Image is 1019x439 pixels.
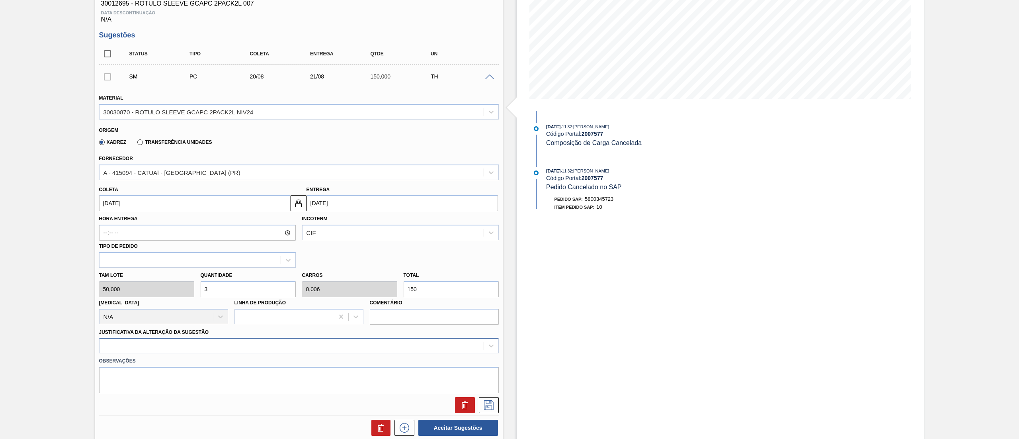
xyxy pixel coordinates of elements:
div: 21/08/2025 [308,73,377,80]
span: - 11:32 [561,125,572,129]
div: UN [429,51,498,57]
strong: 2007577 [582,131,603,137]
img: atual [534,126,539,131]
label: Transferência Unidades [137,139,212,145]
div: A - 415094 - CATUAÍ - [GEOGRAPHIC_DATA] (PR) [103,169,240,176]
img: atual [534,171,539,175]
h3: Sugestões [99,31,499,39]
label: Xadrez [99,139,127,145]
label: Total [404,272,419,278]
div: Código Portal: [546,131,735,137]
label: Tam lote [99,270,194,281]
div: Excluir Sugestão [451,397,475,413]
div: Aceitar Sugestões [414,419,499,437]
span: : [PERSON_NAME] [572,124,609,129]
input: dd/mm/yyyy [99,195,291,211]
label: Origem [99,127,119,133]
img: locked [294,198,303,208]
span: [DATE] [546,124,560,129]
div: Salvar Sugestão [475,397,499,413]
div: 30030870 - ROTULO SLEEVE GCAPC 2PACK2L NIV24 [103,108,254,115]
label: Hora Entrega [99,213,296,225]
div: Nova sugestão [390,420,414,436]
span: Data Descontinuação [101,10,497,15]
label: Justificativa da Alteração da Sugestão [99,329,209,335]
div: 150,000 [368,73,437,80]
label: [MEDICAL_DATA] [99,300,139,306]
div: TH [429,73,498,80]
label: Fornecedor [99,156,133,161]
div: Coleta [248,51,316,57]
div: 20/08/2025 [248,73,316,80]
span: Pedido Cancelado no SAP [546,184,621,190]
span: - 11:32 [561,169,572,173]
span: 5800345723 [585,196,613,202]
label: Incoterm [302,216,328,221]
div: Status [127,51,196,57]
label: Observações [99,355,499,367]
div: Sugestão Manual [127,73,196,80]
label: Comentário [370,297,499,309]
input: dd/mm/yyyy [306,195,498,211]
label: Material [99,95,123,101]
div: Pedido de Compra [187,73,256,80]
div: CIF [306,229,316,236]
div: Entrega [308,51,377,57]
label: Tipo de pedido [99,243,138,249]
div: Tipo [187,51,256,57]
div: Excluir Sugestões [367,420,390,436]
span: : [PERSON_NAME] [572,169,609,173]
span: 10 [596,204,602,210]
label: Linha de Produção [234,300,286,306]
span: Pedido SAP: [554,197,583,202]
strong: 2007577 [582,175,603,181]
label: Quantidade [201,272,232,278]
button: Aceitar Sugestões [418,420,498,436]
button: locked [291,195,306,211]
label: Coleta [99,187,118,192]
div: Qtde [368,51,437,57]
span: Composição de Carga Cancelada [546,139,642,146]
div: N/A [99,7,499,23]
label: Entrega [306,187,330,192]
div: Código Portal: [546,175,735,181]
label: Carros [302,272,323,278]
span: [DATE] [546,169,560,173]
span: Item pedido SAP: [554,205,595,210]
